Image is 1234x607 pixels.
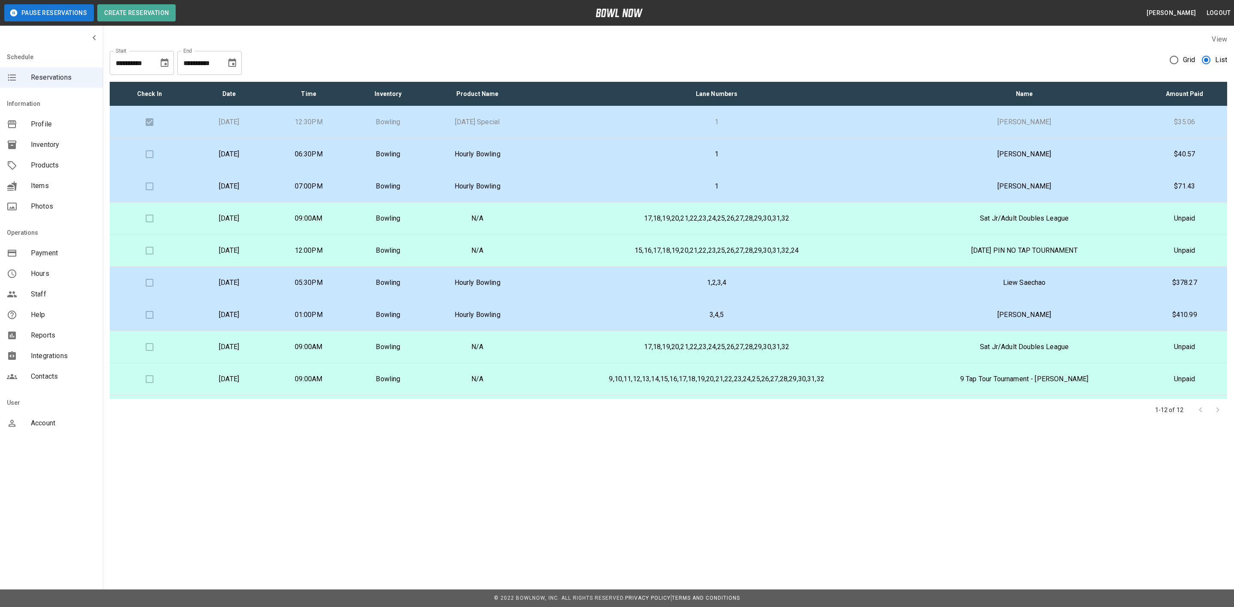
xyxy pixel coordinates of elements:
span: Grid [1183,55,1195,65]
p: N/A [435,245,520,256]
span: Inventory [31,140,96,150]
span: List [1215,55,1227,65]
p: Bowling [355,149,421,159]
p: Unpaid [1149,245,1220,256]
span: Hours [31,269,96,279]
p: 3,4,5 [533,310,899,320]
p: [DATE] [196,213,262,224]
span: Reports [31,330,96,341]
p: [PERSON_NAME] [914,117,1135,127]
p: $35.06 [1149,117,1220,127]
p: Bowling [355,245,421,256]
button: Choose date, selected date is Aug 13, 2025 [156,54,173,72]
p: [DATE] [196,342,262,352]
p: [PERSON_NAME] [914,149,1135,159]
p: 07:00PM [276,181,341,191]
p: $378.27 [1149,278,1220,288]
th: Name [907,82,1142,106]
p: [DATE] Special [435,117,520,127]
p: Liew Saechao [914,278,1135,288]
p: Hourly Bowling [435,149,520,159]
p: N/A [435,374,520,384]
p: Bowling [355,278,421,288]
p: 17,18,19,20,21,22,23,24,25,26,27,28,29,30,31,32 [533,342,899,352]
img: logo [596,9,643,17]
p: $71.43 [1149,181,1220,191]
p: [DATE] [196,181,262,191]
p: Hourly Bowling [435,181,520,191]
p: Bowling [355,213,421,224]
th: Product Name [428,82,527,106]
th: Amount Paid [1142,82,1227,106]
p: [DATE] [196,374,262,384]
p: 01:00PM [276,310,341,320]
p: $410.99 [1149,310,1220,320]
button: Pause Reservations [4,4,94,21]
p: [DATE] [196,117,262,127]
span: Account [31,418,96,428]
p: [DATE] [196,278,262,288]
span: © 2022 BowlNow, Inc. All Rights Reserved. [494,595,625,601]
span: Contacts [31,371,96,382]
p: N/A [435,342,520,352]
th: Check In [110,82,189,106]
p: 06:30PM [276,149,341,159]
p: 09:00AM [276,213,341,224]
a: Terms and Conditions [672,595,740,601]
p: Bowling [355,342,421,352]
p: 1-12 of 12 [1155,406,1184,414]
span: Help [31,310,96,320]
span: Photos [31,201,96,212]
p: 1 [533,117,899,127]
p: Bowling [355,181,421,191]
p: [DATE] [196,310,262,320]
p: Unpaid [1149,374,1220,384]
p: [PERSON_NAME] [914,310,1135,320]
p: 9 Tap Tour Tournament - [PERSON_NAME] [914,374,1135,384]
p: Bowling [355,310,421,320]
p: Unpaid [1149,342,1220,352]
p: Sat Jr/Adult Doubles League [914,342,1135,352]
p: [PERSON_NAME] [914,181,1135,191]
button: Create Reservation [97,4,176,21]
p: 09:00AM [276,374,341,384]
span: Profile [31,119,96,129]
p: Unpaid [1149,213,1220,224]
p: 12:00PM [276,245,341,256]
p: Hourly Bowling [435,278,520,288]
p: N/A [435,213,520,224]
span: Staff [31,289,96,299]
th: Lane Numbers [527,82,906,106]
span: Products [31,160,96,170]
th: Time [269,82,348,106]
button: Choose date, selected date is Sep 13, 2025 [224,54,241,72]
p: 1,2,3,4 [533,278,899,288]
p: 9,10,11,12,13,14,15,16,17,18,19,20,21,22,23,24,25,26,27,28,29,30,31,32 [533,374,899,384]
p: 09:00AM [276,342,341,352]
th: Inventory [348,82,428,106]
span: Integrations [31,351,96,361]
p: 1 [533,149,899,159]
p: 05:30PM [276,278,341,288]
p: Bowling [355,117,421,127]
p: Hourly Bowling [435,310,520,320]
a: Privacy Policy [625,595,671,601]
p: [DATE] [196,245,262,256]
p: [DATE] [196,149,262,159]
button: Logout [1203,5,1234,21]
button: [PERSON_NAME] [1143,5,1199,21]
label: View [1212,35,1227,43]
p: 1 [533,181,899,191]
p: $40.57 [1149,149,1220,159]
span: Reservations [31,72,96,83]
th: Date [189,82,269,106]
span: Items [31,181,96,191]
span: Payment [31,248,96,258]
p: 17,18,19,20,21,22,23,24,25,26,27,28,29,30,31,32 [533,213,899,224]
p: 15,16,17,18,19,20,21,22,23,25,26,27,28,29,30,31,32,24 [533,245,899,256]
p: Sat Jr/Adult Doubles League [914,213,1135,224]
p: [DATE] PIN NO TAP TOURNAMENT [914,245,1135,256]
p: Bowling [355,374,421,384]
p: 12:30PM [276,117,341,127]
